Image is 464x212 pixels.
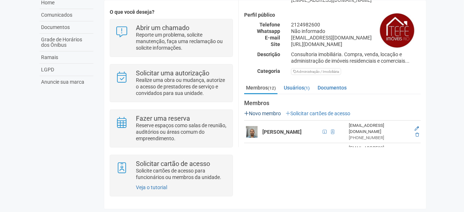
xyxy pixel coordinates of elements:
h4: Perfil público [244,12,421,18]
p: Reporte um problema, solicite manutenção, faça uma reclamação ou solicite informações. [136,32,227,51]
strong: Descrição [257,51,280,57]
a: Novo membro [244,111,281,116]
img: business.png [379,12,415,49]
div: [EMAIL_ADDRESS][DOMAIN_NAME] [349,122,409,135]
div: Não informado [286,28,426,34]
strong: Telefone [259,22,280,28]
div: [EMAIL_ADDRESS][DOMAIN_NAME] [349,145,409,157]
a: Excluir membro [415,132,419,137]
a: Fazer uma reserva Reserve espaços como salas de reunião, auditórios ou áreas comum do empreendime... [116,115,227,142]
a: Solicitar cartão de acesso Solicite cartões de acesso para funcionários ou membros da unidade. [116,161,227,180]
strong: Membros [244,100,421,107]
p: Realize uma obra ou mudança, autorize o acesso de prestadores de serviço e convidados para sua un... [136,77,227,96]
small: (1) [304,86,310,91]
a: Solicitar cartões de acesso [286,111,350,116]
small: (12) [268,86,276,91]
a: LGPD [40,64,93,76]
strong: Abrir um chamado [136,24,189,32]
a: Anuncie sua marca [40,76,93,88]
div: [PHONE_NUMBER] [349,135,409,141]
a: Abrir um chamado Reporte um problema, solicite manutenção, faça uma reclamação ou solicite inform... [116,25,227,51]
strong: Whatsapp [257,28,280,34]
div: Consultoria imobiliária. Compra, venda, locação e administração de imóveis residenciais e comerci... [286,51,426,64]
div: Administração / Imobiliária [291,68,341,75]
strong: Categoria [257,68,280,74]
img: user.png [246,126,258,138]
a: Usuários(1) [282,82,311,93]
a: Documentos [40,21,93,34]
div: 2124982600 [286,21,426,28]
p: Solicite cartões de acesso para funcionários ou membros da unidade. [136,167,227,180]
strong: [PERSON_NAME] [262,129,302,135]
a: Grade de Horários dos Ônibus [40,34,93,51]
div: [EMAIL_ADDRESS][DOMAIN_NAME] [286,34,426,41]
strong: Site [271,41,280,47]
p: Reserve espaços como salas de reunião, auditórios ou áreas comum do empreendimento. [136,122,227,142]
a: Membros(12) [244,82,278,94]
strong: Solicitar cartão de acesso [136,160,210,167]
a: Comunicados [40,9,93,21]
strong: E-mail [265,35,280,41]
h4: O que você deseja? [110,9,233,15]
a: Editar membro [415,126,419,131]
a: Solicitar uma autorização Realize uma obra ou mudança, autorize o acesso de prestadores de serviç... [116,70,227,96]
a: Documentos [316,82,348,93]
a: Ramais [40,51,93,64]
strong: Fazer uma reserva [136,115,190,122]
div: [URL][DOMAIN_NAME] [286,41,426,47]
strong: Solicitar uma autorização [136,69,209,77]
a: Veja o tutorial [136,184,167,190]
